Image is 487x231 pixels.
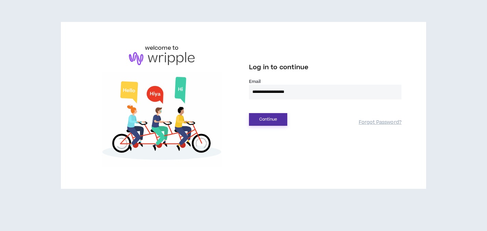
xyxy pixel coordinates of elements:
button: Continue [249,113,287,126]
label: Email [249,78,402,85]
a: Forgot Password? [359,119,402,126]
img: logo-brand.png [129,52,195,65]
h6: welcome to [145,44,179,52]
span: Log in to continue [249,63,308,72]
img: Welcome to Wripple [85,72,238,167]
